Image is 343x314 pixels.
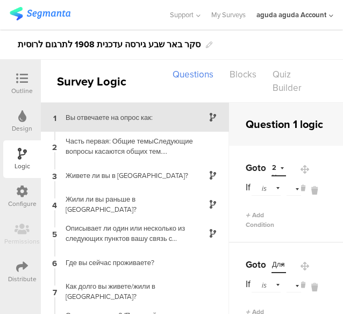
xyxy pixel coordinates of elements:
span: 4 [52,198,57,210]
span: Support [170,10,194,20]
span: is [262,280,267,290]
div: Design [12,124,32,133]
span: 3 [52,169,57,181]
div: Как долго вы живете/жили в [GEOGRAPHIC_DATA]? [59,281,194,302]
div: סקר באר שבע גירסה עדכנית 1908 לתרגום לרוסית [18,36,201,53]
div: Где вы сейчас проживаете? [59,258,194,268]
div: Question 1 logic [246,116,323,132]
span: Go [246,161,258,175]
span: 6 [52,256,57,268]
div: Жили ли вы раньше в [GEOGRAPHIC_DATA]? [59,194,194,215]
div: Configure [8,199,37,209]
span: Add Condition [246,210,274,230]
div: Distribute [8,274,37,284]
div: Survey Logic [41,73,165,90]
img: segmanta logo [10,7,70,20]
span: 2 [272,163,276,173]
div: Quiz Builder [265,65,310,97]
span: 1 [53,111,56,123]
div: Вы отвечаете на опрос как: [59,112,194,123]
div: If [246,277,251,291]
div: aguda aguda Account [256,10,326,20]
span: Для нерелевантных заявителей [272,259,322,289]
div: Blocks [221,65,265,84]
div: Questions [165,65,221,84]
div: If [246,181,251,194]
span: 2 [52,140,57,152]
span: Go [246,258,258,272]
div: Описывает ли один или несколько из следующих пунктов вашу связь с [GEOGRAPHIC_DATA]: [59,223,194,244]
span: 5 [52,227,57,239]
div: Часть первая: Общие темыСледующие вопросы касаются общих тем. Пожалуйста, постарайтесь отвечать н... [59,136,194,156]
div: Outline [11,86,33,96]
div: Живете ли вы в [GEOGRAPHIC_DATA]? [59,170,194,181]
div: Logic [15,161,30,171]
span: is [262,183,267,194]
span: 7 [53,286,57,297]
